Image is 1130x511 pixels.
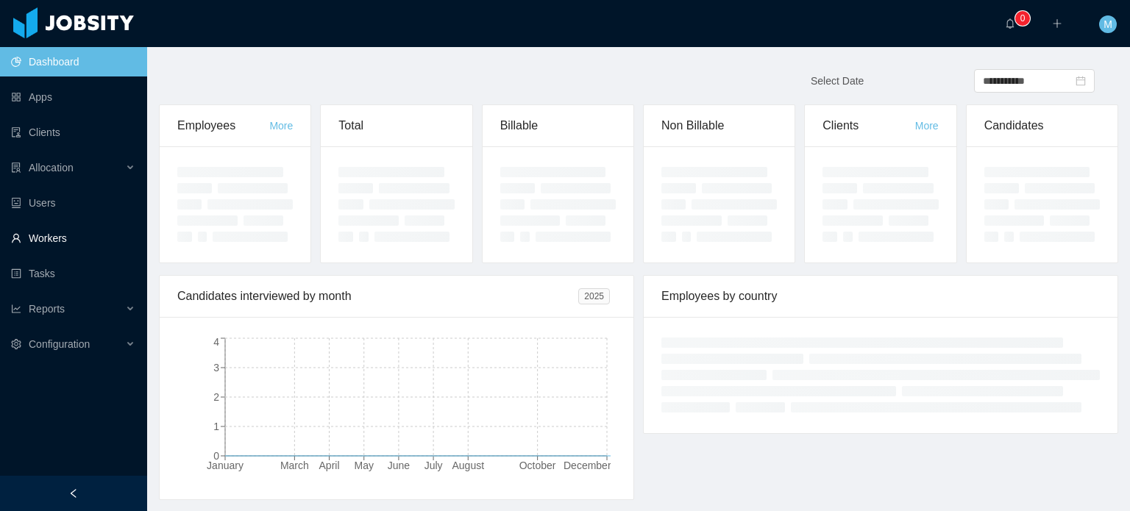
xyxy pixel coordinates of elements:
[984,105,1100,146] div: Candidates
[1104,15,1112,33] span: M
[319,460,340,471] tspan: April
[11,118,135,147] a: icon: auditClients
[280,460,309,471] tspan: March
[1076,76,1086,86] i: icon: calendar
[811,75,864,87] span: Select Date
[29,303,65,315] span: Reports
[1015,11,1030,26] sup: 0
[213,336,219,348] tspan: 4
[355,460,374,471] tspan: May
[1052,18,1062,29] i: icon: plus
[11,339,21,349] i: icon: setting
[11,47,135,76] a: icon: pie-chartDashboard
[578,288,610,304] span: 2025
[452,460,484,471] tspan: August
[213,362,219,374] tspan: 3
[177,276,578,317] div: Candidates interviewed by month
[213,421,219,432] tspan: 1
[11,259,135,288] a: icon: profileTasks
[11,82,135,112] a: icon: appstoreApps
[29,338,90,350] span: Configuration
[1005,18,1015,29] i: icon: bell
[269,120,293,132] a: More
[11,188,135,218] a: icon: robotUsers
[388,460,411,471] tspan: June
[177,105,269,146] div: Employees
[11,304,21,314] i: icon: line-chart
[564,460,611,471] tspan: December
[213,450,219,462] tspan: 0
[915,120,939,132] a: More
[29,162,74,174] span: Allocation
[519,460,556,471] tspan: October
[338,105,454,146] div: Total
[661,105,777,146] div: Non Billable
[11,162,21,173] i: icon: solution
[213,391,219,403] tspan: 2
[661,276,1100,317] div: Employees by country
[822,105,914,146] div: Clients
[11,224,135,253] a: icon: userWorkers
[424,460,443,471] tspan: July
[207,460,244,471] tspan: January
[500,105,616,146] div: Billable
